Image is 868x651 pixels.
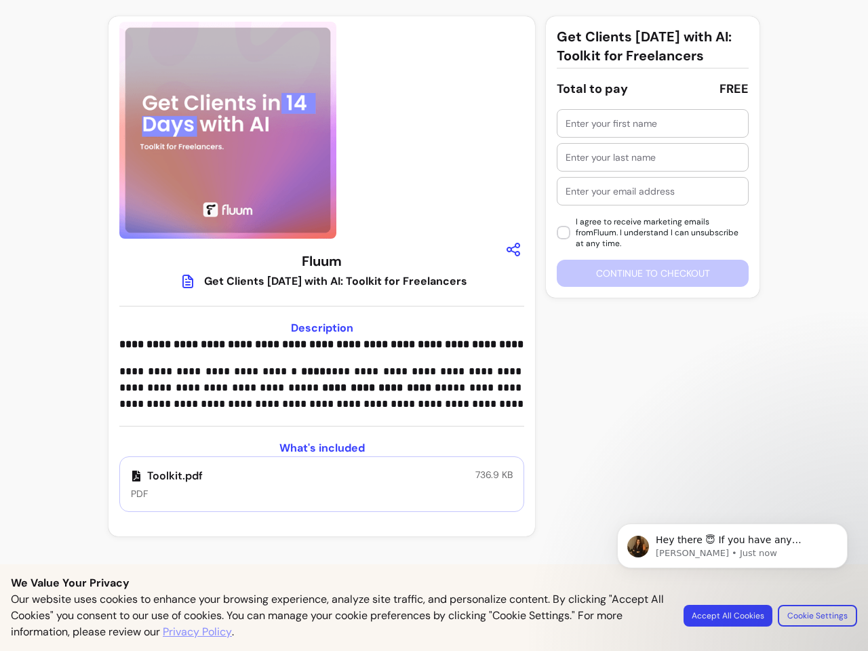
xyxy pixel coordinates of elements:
[557,27,749,65] h3: Get Clients [DATE] with AI: Toolkit for Freelancers
[204,273,467,290] div: Get Clients [DATE] with AI: Toolkit for Freelancers
[597,495,868,644] iframe: Intercom notifications message
[566,117,740,130] input: Enter your first name
[302,252,342,271] h3: Fluum
[11,575,857,591] p: We Value Your Privacy
[119,22,336,239] img: https://d3pz9znudhj10h.cloudfront.net/9e4209f5-0baa-4e25-8d37-a980f0b6fe04
[131,487,203,500] p: PDF
[719,79,749,98] div: FREE
[11,591,667,640] p: Our website uses cookies to enhance your browsing experience, analyze site traffic, and personali...
[131,468,203,484] p: Toolkit.pdf
[119,320,524,336] h3: Description
[119,440,524,456] h3: What's included
[566,184,740,198] input: Enter your email address
[566,151,740,164] input: Enter your last name
[475,468,513,481] p: 736.9 KB
[557,79,628,98] div: Total to pay
[163,624,232,640] a: Privacy Policy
